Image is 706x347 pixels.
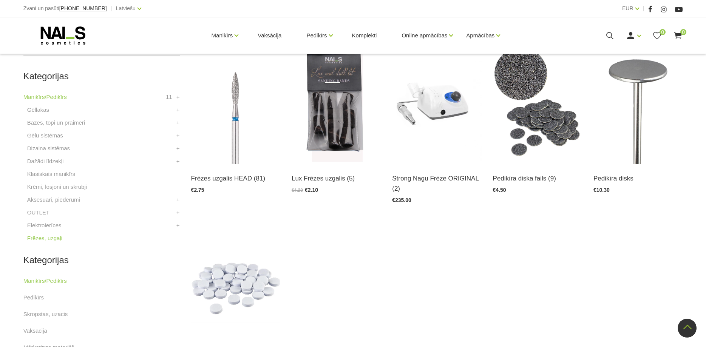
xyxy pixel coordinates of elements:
a: 0 [652,31,662,40]
a: Dizaina sistēmas [27,144,70,153]
a: Klasiskais manikīrs [27,170,76,179]
a: Strong Nagu Frēze ORIGINAL (2) [392,173,481,194]
span: 0 [680,29,686,35]
h2: Kategorijas [23,71,180,81]
a: Gēllakas [27,105,49,114]
a: EUR [622,4,633,13]
a: Pedikīrs [23,293,44,302]
span: €235.00 [392,197,411,203]
a: Manikīrs/Pedikīrs [23,93,67,102]
span: €10.30 [593,187,610,193]
a: [PHONE_NUMBER] [59,6,107,11]
a: Manikīrs [212,20,233,51]
a: + [176,208,180,217]
a: Latviešu [116,4,136,13]
img: Frēzes iekārta Strong 210/105L līdz 40 000 apgr. bez pedālis ― profesionāla ierīce aparāta manikī... [392,41,481,164]
span: | [643,4,644,13]
a: Bāzes, topi un praimeri [27,118,85,127]
img: (SDM-15) - Pedikīra disks Ø 15mm (SDM-20) - Pedikīra disks Ø 20mm(SDM-25) - Pedikīra disks Ø 25mm... [593,41,683,164]
span: €4.20 [292,188,303,193]
a: Gēlu sistēmas [27,131,63,140]
a: + [176,93,180,102]
span: €4.50 [493,187,506,193]
img: Frēzes uzgaļi ātrai un efektīvai gēla un gēllaku noņemšanai, aparāta manikīra un aparāta pedikīra... [292,41,381,164]
a: Lux Frēzes uzgalis (5) [292,173,381,184]
div: Zvani un pasūti [23,4,107,13]
a: Krēmi, losjoni un skrubji [27,182,87,191]
a: + [176,157,180,166]
span: €2.75 [191,187,204,193]
a: Aksesuāri, piederumi [27,195,80,204]
a: Vaksācija [252,17,287,54]
span: 0 [660,29,666,35]
h2: Kategorijas [23,255,180,265]
a: Vaksācija [23,326,47,335]
a: OUTLET [27,208,49,217]
a: + [176,105,180,114]
a: Online apmācības [402,20,447,51]
a: Apmācības [466,20,494,51]
a: + [176,144,180,153]
span: [PHONE_NUMBER] [59,5,107,11]
a: Elektroierīces [27,221,62,230]
span: €2.10 [305,187,318,193]
img: Frēzes uzgaļi ātrai un efektīvai gēla un gēllaku noņemšanai, aparāta manikīra un aparāta pedikīra... [191,41,280,164]
a: Frēzes uzgalis HEAD (81) [191,173,280,184]
a: + [176,131,180,140]
a: Frēzes, uzgaļi [27,234,62,243]
a: Pedikīrs [306,20,327,51]
span: 11 [166,93,172,102]
a: + [176,221,180,230]
a: Manikīrs/Pedikīrs [23,276,67,285]
a: + [176,118,180,127]
span: | [111,4,112,13]
a: Komplekti [346,17,383,54]
a: + [176,195,180,204]
a: Skropstas, uzacis [23,310,68,319]
a: Dažādi līdzekļi [27,157,64,166]
a: Pedikīra disks [593,173,683,184]
a: 0 [673,31,683,40]
img: SDC-15(coarse)) - #100 - Pedikīra diska faili 100griti, Ø 15mm SDC-15(medium) - #180 - Pedikīra d... [493,41,582,164]
a: Pedikīra diska fails (9) [493,173,582,184]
